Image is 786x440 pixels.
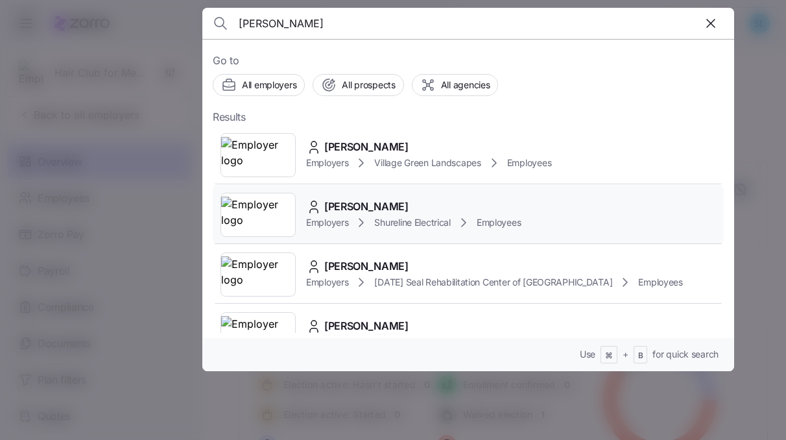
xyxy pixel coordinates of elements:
[412,74,499,96] button: All agencies
[242,79,296,92] span: All employers
[221,256,295,293] img: Employer logo
[324,139,409,155] span: [PERSON_NAME]
[638,276,682,289] span: Employees
[313,74,403,96] button: All prospects
[324,199,409,215] span: [PERSON_NAME]
[623,348,628,361] span: +
[374,156,481,169] span: Village Green Landscapes
[507,156,551,169] span: Employees
[477,216,521,229] span: Employees
[324,318,409,334] span: [PERSON_NAME]
[374,276,612,289] span: [DATE] Seal Rehabilitation Center of [GEOGRAPHIC_DATA]
[213,109,246,125] span: Results
[221,137,295,173] img: Employer logo
[605,350,613,361] span: ⌘
[213,74,305,96] button: All employers
[580,348,595,361] span: Use
[441,79,490,92] span: All agencies
[374,216,450,229] span: Shureline Electrical
[306,216,348,229] span: Employers
[342,79,395,92] span: All prospects
[306,156,348,169] span: Employers
[306,276,348,289] span: Employers
[652,348,719,361] span: for quick search
[638,350,643,361] span: B
[221,316,295,352] img: Employer logo
[324,258,409,275] span: [PERSON_NAME]
[213,53,724,69] span: Go to
[221,197,295,233] img: Employer logo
